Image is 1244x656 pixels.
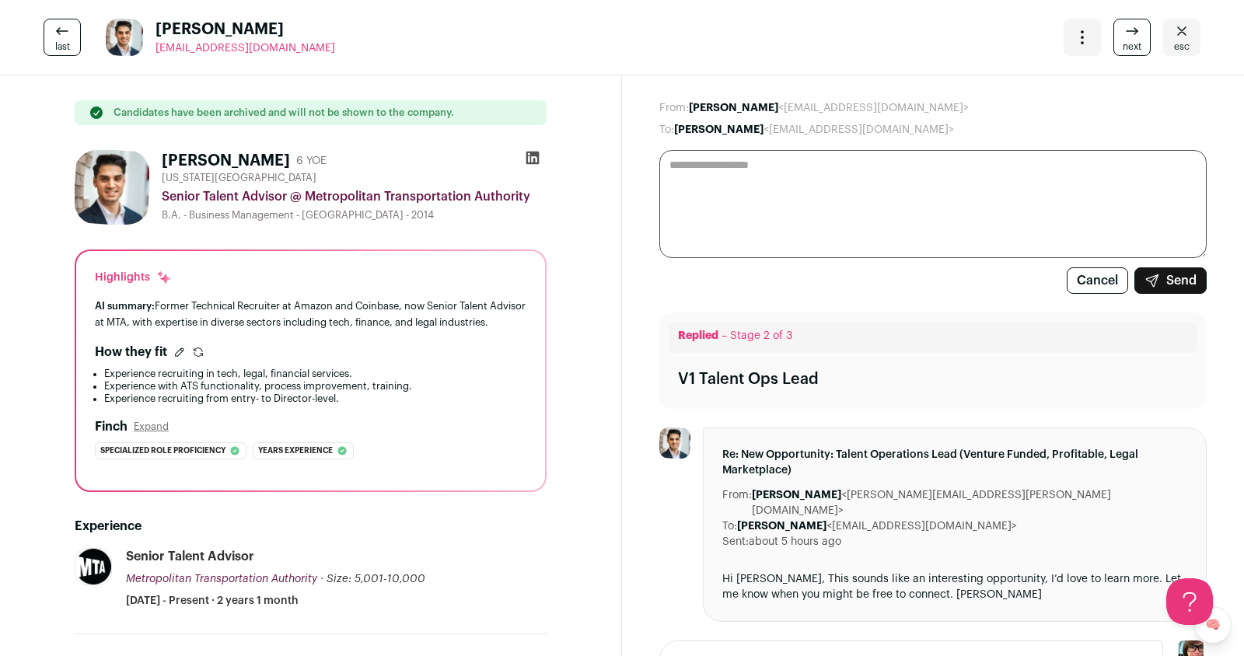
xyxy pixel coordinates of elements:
[162,209,547,222] div: B.A. - Business Management - [GEOGRAPHIC_DATA] - 2014
[1174,40,1190,53] span: esc
[114,106,454,119] p: Candidates have been archived and will not be shown to the company.
[674,124,764,135] b: [PERSON_NAME]
[320,574,425,584] span: · Size: 5,001-10,000
[730,330,792,341] span: Stage 2 of 3
[1113,19,1151,56] a: next
[162,150,290,172] h1: [PERSON_NAME]
[162,187,547,206] div: Senior Talent Advisor @ Metropolitan Transportation Authority
[752,490,841,501] b: [PERSON_NAME]
[162,172,316,184] span: [US_STATE][GEOGRAPHIC_DATA]
[95,270,172,285] div: Highlights
[678,330,718,341] span: Replied
[722,518,737,534] dt: To:
[674,122,954,138] dd: <[EMAIL_ADDRESS][DOMAIN_NAME]>
[296,153,327,169] div: 6 YOE
[75,150,149,225] img: 971f50ebb6b184f948dbe81f21da06876d6aa8b0a21e007df254d66af94fa2e5.jpg
[722,571,1187,602] div: Hi [PERSON_NAME], This sounds like an interesting opportunity, I’d love to learn more. Let me kno...
[75,517,547,536] h2: Experience
[1194,606,1232,644] a: 🧠
[95,298,526,330] div: Former Technical Recruiter at Amazon and Coinbase, now Senior Talent Advisor at MTA, with experti...
[134,420,169,433] button: Expand
[722,447,1187,478] span: Re: New Opportunity: Talent Operations Lead (Venture Funded, Profitable, Legal Marketplace)
[659,427,690,459] img: 971f50ebb6b184f948dbe81f21da06876d6aa8b0a21e007df254d66af94fa2e5.jpg
[126,593,299,609] span: [DATE] - Present · 2 years 1 month
[1163,19,1200,56] a: Close
[155,40,335,56] a: [EMAIL_ADDRESS][DOMAIN_NAME]
[722,330,727,341] span: –
[1123,40,1141,53] span: next
[126,574,317,584] span: Metropolitan Transportation Authority
[1064,19,1101,56] button: Open dropdown
[689,103,778,113] b: [PERSON_NAME]
[104,393,526,405] li: Experience recruiting from entry- to Director-level.
[737,518,1017,534] dd: <[EMAIL_ADDRESS][DOMAIN_NAME]>
[722,534,749,550] dt: Sent:
[104,368,526,380] li: Experience recruiting in tech, legal, financial services.
[659,122,674,138] dt: To:
[44,19,81,56] a: last
[104,380,526,393] li: Experience with ATS functionality, process improvement, training.
[95,417,128,436] h2: Finch
[737,521,826,532] b: [PERSON_NAME]
[95,301,155,311] span: AI summary:
[155,43,335,54] span: [EMAIL_ADDRESS][DOMAIN_NAME]
[678,368,819,390] div: V1 Talent Ops Lead
[55,40,70,53] span: last
[258,443,333,459] span: Years experience
[100,443,225,459] span: Specialized role proficiency
[75,549,111,584] img: 9f84d8ecec994c3868d4f7bd8cc08b56eecafc6314895fba4ae66ebf2c84f56b
[689,100,969,116] dd: <[EMAIL_ADDRESS][DOMAIN_NAME]>
[1134,267,1207,294] button: Send
[126,548,254,565] div: Senior Talent Advisor
[722,487,752,518] dt: From:
[752,487,1187,518] dd: <[PERSON_NAME][EMAIL_ADDRESS][PERSON_NAME][DOMAIN_NAME]>
[155,19,335,40] span: [PERSON_NAME]
[106,19,143,56] img: 971f50ebb6b184f948dbe81f21da06876d6aa8b0a21e007df254d66af94fa2e5.jpg
[659,100,689,116] dt: From:
[1166,578,1213,625] iframe: Help Scout Beacon - Open
[1067,267,1128,294] button: Cancel
[749,534,841,550] dd: about 5 hours ago
[95,343,167,361] h2: How they fit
